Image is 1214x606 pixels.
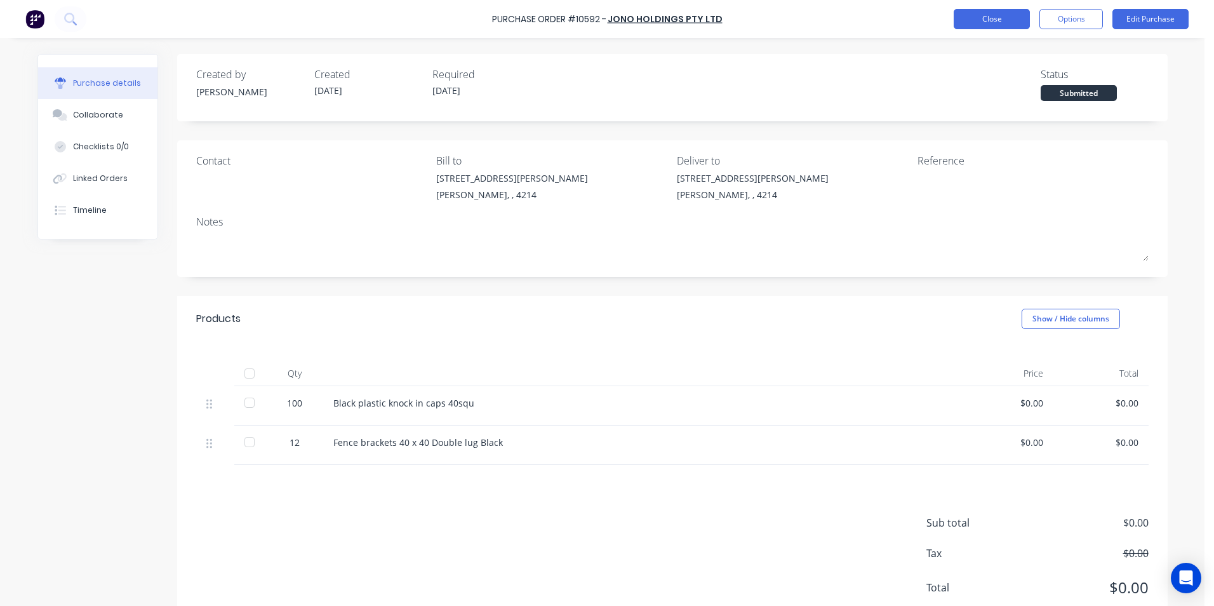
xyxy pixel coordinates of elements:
[196,311,241,327] div: Products
[73,173,128,184] div: Linked Orders
[436,188,588,201] div: [PERSON_NAME], , 4214
[677,153,908,168] div: Deliver to
[25,10,44,29] img: Factory
[38,99,157,131] button: Collaborate
[917,153,1149,168] div: Reference
[1039,9,1103,29] button: Options
[73,141,129,152] div: Checklists 0/0
[73,77,141,89] div: Purchase details
[1041,85,1117,101] div: Submitted
[1064,396,1138,410] div: $0.00
[38,131,157,163] button: Checklists 0/0
[314,67,422,82] div: Created
[492,13,606,26] div: Purchase Order #10592 -
[1112,9,1189,29] button: Edit Purchase
[1171,563,1201,593] div: Open Intercom Messenger
[432,67,540,82] div: Required
[954,9,1030,29] button: Close
[196,153,427,168] div: Contact
[38,67,157,99] button: Purchase details
[196,214,1149,229] div: Notes
[677,172,829,185] div: [STREET_ADDRESS][PERSON_NAME]
[73,205,107,216] div: Timeline
[436,153,667,168] div: Bill to
[196,67,304,82] div: Created by
[1064,436,1138,449] div: $0.00
[1022,576,1149,599] span: $0.00
[436,172,588,185] div: [STREET_ADDRESS][PERSON_NAME]
[333,396,948,410] div: Black plastic knock in caps 40squ
[73,109,123,121] div: Collaborate
[38,163,157,194] button: Linked Orders
[276,396,313,410] div: 100
[677,188,829,201] div: [PERSON_NAME], , 4214
[968,436,1043,449] div: $0.00
[926,546,1022,561] span: Tax
[1022,546,1149,561] span: $0.00
[1022,309,1120,329] button: Show / Hide columns
[958,361,1053,386] div: Price
[608,13,723,25] a: JONO HOLDINGS PTY LTD
[276,436,313,449] div: 12
[926,515,1022,530] span: Sub total
[266,361,323,386] div: Qty
[1053,361,1149,386] div: Total
[1041,67,1149,82] div: Status
[333,436,948,449] div: Fence brackets 40 x 40 Double lug Black
[1022,515,1149,530] span: $0.00
[968,396,1043,410] div: $0.00
[926,580,1022,595] span: Total
[38,194,157,226] button: Timeline
[196,85,304,98] div: [PERSON_NAME]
